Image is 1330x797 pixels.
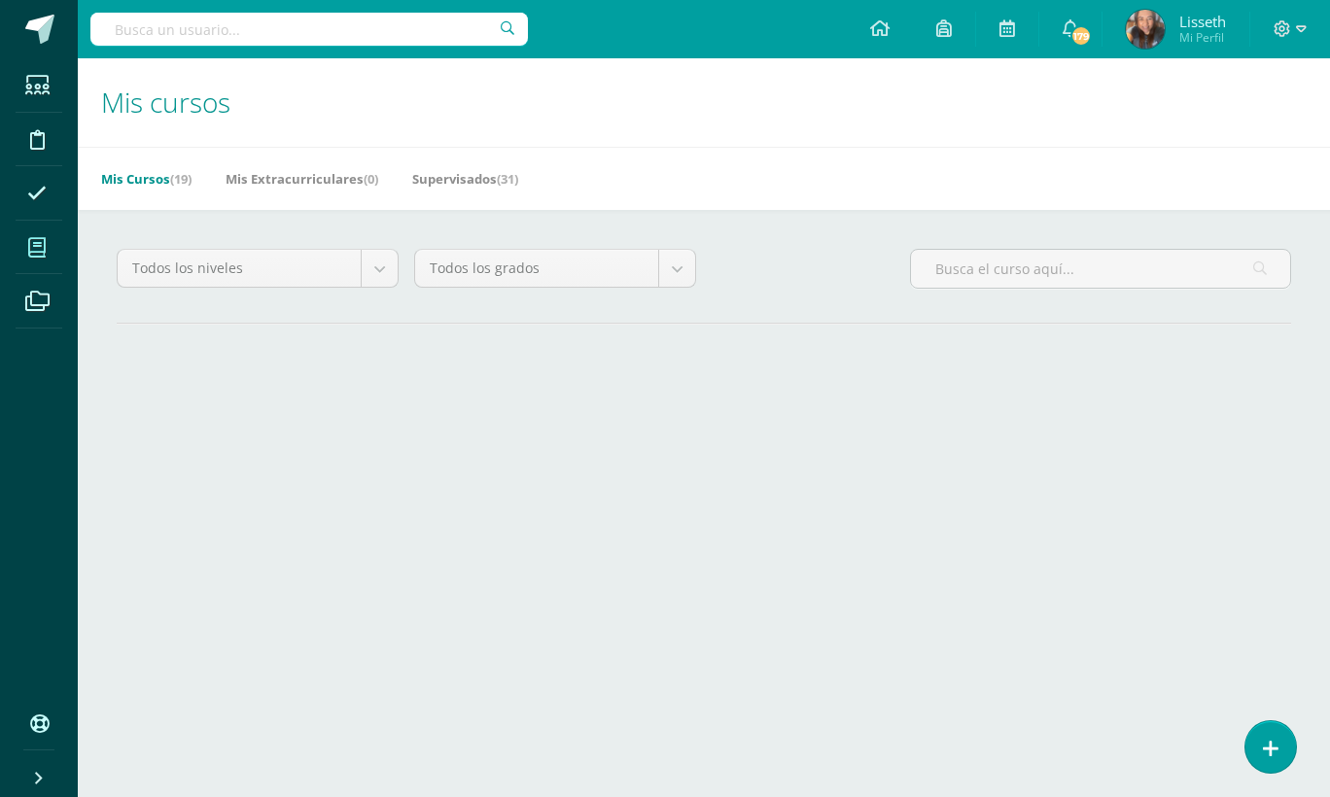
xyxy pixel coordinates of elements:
[1070,25,1092,47] span: 179
[132,250,346,287] span: Todos los niveles
[101,84,230,121] span: Mis cursos
[1179,29,1226,46] span: Mi Perfil
[1126,10,1165,49] img: 50ef0ebc2c03f9b8a512d3f397078521.png
[415,250,695,287] a: Todos los grados
[364,170,378,188] span: (0)
[911,250,1290,288] input: Busca el curso aquí...
[412,163,518,194] a: Supervisados(31)
[497,170,518,188] span: (31)
[118,250,398,287] a: Todos los niveles
[1179,12,1226,31] span: Lisseth
[101,163,192,194] a: Mis Cursos(19)
[226,163,378,194] a: Mis Extracurriculares(0)
[90,13,528,46] input: Busca un usuario...
[430,250,644,287] span: Todos los grados
[170,170,192,188] span: (19)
